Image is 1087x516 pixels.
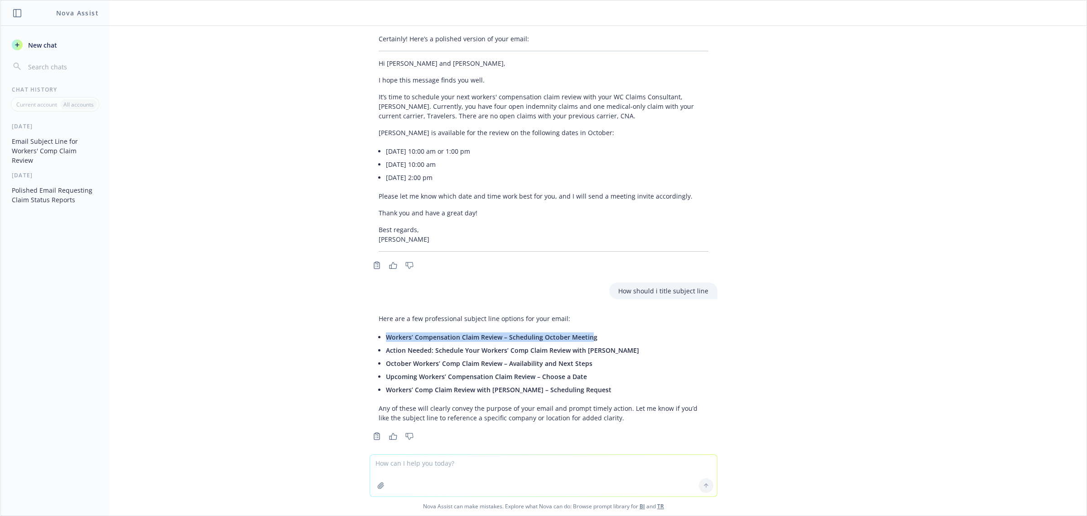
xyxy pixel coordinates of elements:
[402,259,417,272] button: Thumbs down
[618,286,708,296] p: How should i title subject line
[379,314,708,323] p: Here are a few professional subject line options for your email:
[1,122,109,130] div: [DATE]
[379,75,708,85] p: I hope this message finds you well.
[26,60,98,73] input: Search chats
[8,37,102,53] button: New chat
[386,385,611,394] span: Workers’ Comp Claim Review with [PERSON_NAME] – Scheduling Request
[63,101,94,108] p: All accounts
[640,502,645,510] a: BI
[386,372,587,381] span: Upcoming Workers’ Compensation Claim Review – Choose a Date
[16,101,57,108] p: Current account
[56,8,99,18] h1: Nova Assist
[386,359,592,368] span: October Workers’ Comp Claim Review – Availability and Next Steps
[386,333,597,341] span: Workers’ Compensation Claim Review – Scheduling October Meeting
[1,86,109,93] div: Chat History
[386,158,708,171] li: [DATE] 10:00 am
[379,58,708,68] p: Hi [PERSON_NAME] and [PERSON_NAME],
[373,261,381,269] svg: Copy to clipboard
[379,92,708,121] p: It’s time to schedule your next workers' compensation claim review with your WC Claims Consultant...
[379,208,708,218] p: Thank you and have a great day!
[379,34,708,44] p: Certainly! Here’s a polished version of your email:
[4,497,1083,516] span: Nova Assist can make mistakes. Explore what Nova can do: Browse prompt library for and
[386,145,708,158] li: [DATE] 10:00 am or 1:00 pm
[386,346,639,355] span: Action Needed: Schedule Your Workers’ Comp Claim Review with [PERSON_NAME]
[379,225,708,244] p: Best regards, [PERSON_NAME]
[379,404,708,423] p: Any of these will clearly convey the purpose of your email and prompt timely action. Let me know ...
[373,432,381,440] svg: Copy to clipboard
[402,430,417,443] button: Thumbs down
[26,40,57,50] span: New chat
[657,502,664,510] a: TR
[379,191,708,201] p: Please let me know which date and time work best for you, and I will send a meeting invite accord...
[8,183,102,207] button: Polished Email Requesting Claim Status Reports
[8,134,102,168] button: Email Subject Line for Workers' Comp Claim Review
[379,128,708,137] p: [PERSON_NAME] is available for the review on the following dates in October:
[1,171,109,179] div: [DATE]
[386,171,708,184] li: [DATE] 2:00 pm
